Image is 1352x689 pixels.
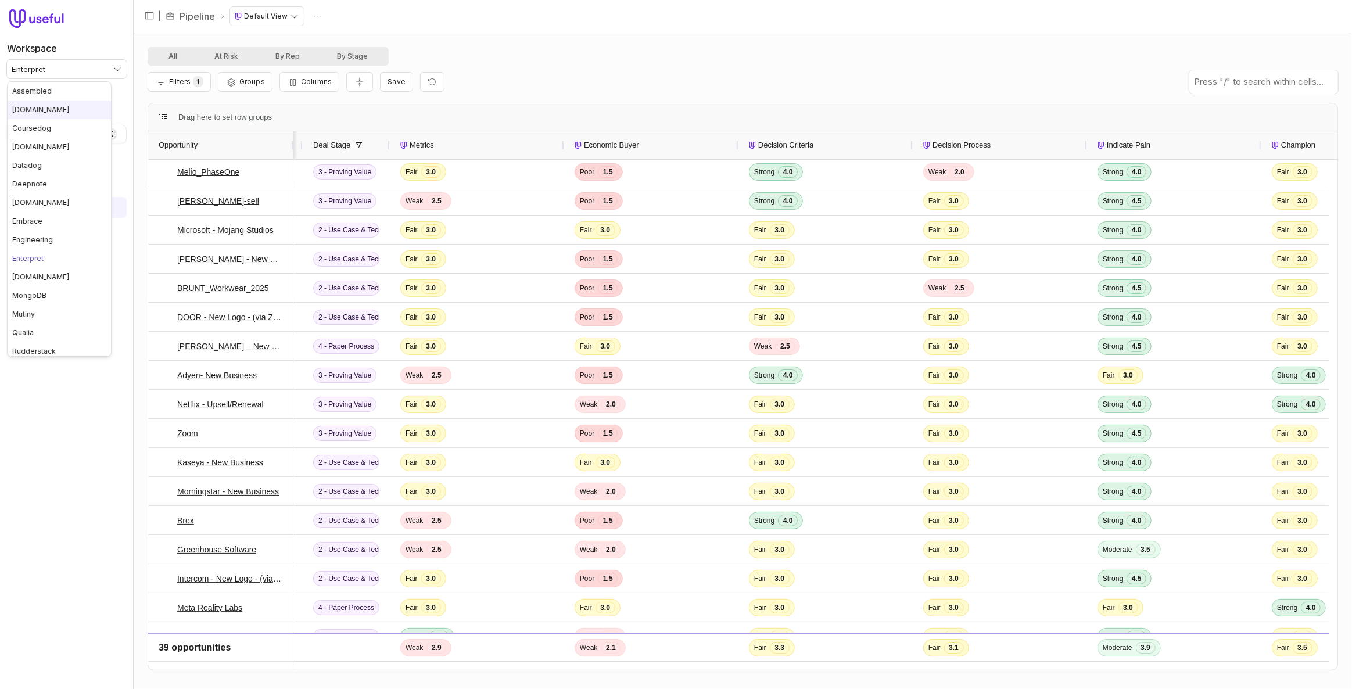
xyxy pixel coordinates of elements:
span: Embrace [12,217,42,225]
span: Qualia [12,328,34,337]
span: Enterpret [12,254,44,263]
span: Rudderstack [12,347,56,356]
span: [DOMAIN_NAME] [12,105,69,114]
span: [DOMAIN_NAME] [12,142,69,151]
span: Datadog [12,161,42,170]
span: Engineering [12,235,53,244]
span: Assembled [12,87,52,95]
span: [DOMAIN_NAME] [12,272,69,281]
span: Mutiny [12,310,35,318]
span: [DOMAIN_NAME] [12,198,69,207]
span: Deepnote [12,180,47,188]
span: MongoDB [12,291,46,300]
span: Coursedog [12,124,51,132]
